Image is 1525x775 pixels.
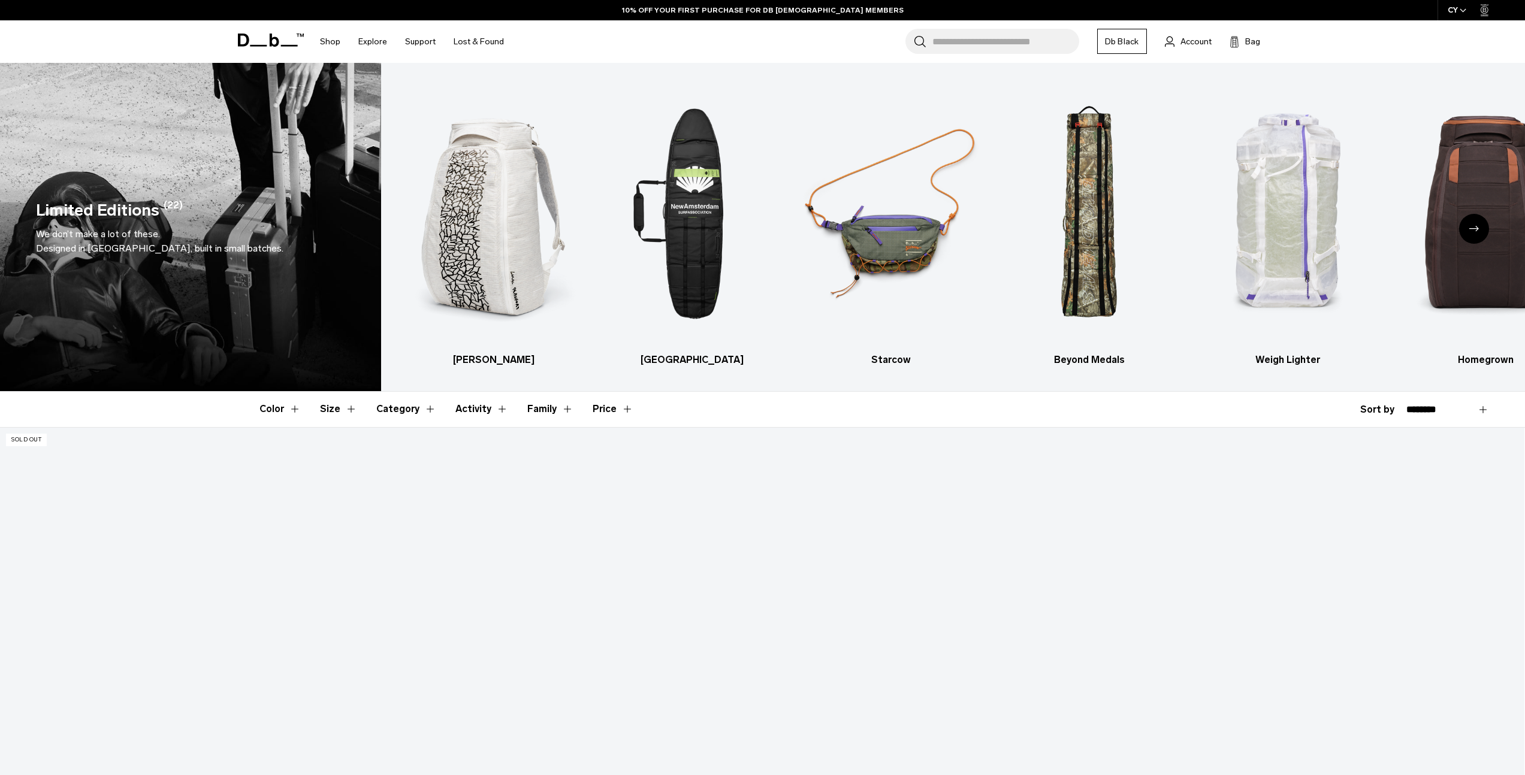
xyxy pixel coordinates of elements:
[1230,34,1260,49] button: Bag
[1001,81,1178,347] img: Db
[527,392,573,426] button: Toggle Filter
[36,227,283,256] p: We don’t make a lot of these. Designed in [GEOGRAPHIC_DATA], built in small batches.
[802,81,980,367] li: 3 / 7
[1199,353,1376,367] h3: Weigh Lighter
[320,20,340,63] a: Shop
[1245,35,1260,48] span: Bag
[1165,34,1212,49] a: Account
[593,392,633,426] button: Toggle Price
[1199,81,1376,347] img: Db
[376,392,436,426] button: Toggle Filter
[259,392,301,426] button: Toggle Filter
[1001,81,1178,367] a: Db Beyond Medals
[1180,35,1212,48] span: Account
[36,198,159,223] h1: Limited Editions
[1097,29,1147,54] a: Db Black
[405,81,582,367] a: Db [PERSON_NAME]
[802,353,980,367] h3: Starcow
[6,434,47,446] p: Sold Out
[1199,81,1376,367] a: Db Weigh Lighter
[405,20,436,63] a: Support
[405,353,582,367] h3: [PERSON_NAME]
[1001,353,1178,367] h3: Beyond Medals
[320,392,357,426] button: Toggle Filter
[454,20,504,63] a: Lost & Found
[802,81,980,347] img: Db
[405,81,582,367] li: 1 / 7
[802,81,980,367] a: Db Starcow
[455,392,508,426] button: Toggle Filter
[164,198,183,223] span: (22)
[603,81,781,367] a: Db [GEOGRAPHIC_DATA]
[1199,81,1376,367] li: 5 / 7
[1459,214,1489,244] div: Next slide
[603,353,781,367] h3: [GEOGRAPHIC_DATA]
[603,81,781,367] li: 2 / 7
[603,81,781,347] img: Db
[1001,81,1178,367] li: 4 / 7
[405,81,582,347] img: Db
[622,5,904,16] a: 10% OFF YOUR FIRST PURCHASE FOR DB [DEMOGRAPHIC_DATA] MEMBERS
[358,20,387,63] a: Explore
[311,20,513,63] nav: Main Navigation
